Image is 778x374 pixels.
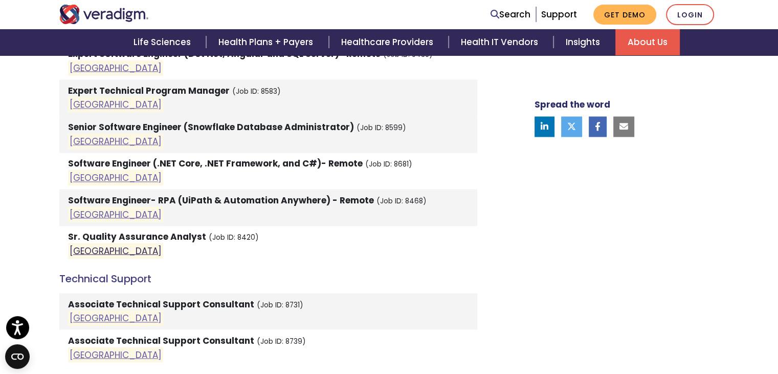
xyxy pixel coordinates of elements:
[206,29,328,55] a: Health Plans + Payers
[329,29,449,55] a: Healthcare Providers
[70,172,162,184] a: [GEOGRAPHIC_DATA]
[535,98,610,111] strong: Spread the word
[491,8,530,22] a: Search
[121,29,206,55] a: Life Sciences
[68,231,206,243] strong: Sr. Quality Assurance Analyst
[70,208,162,220] a: [GEOGRAPHIC_DATA]
[59,5,149,24] img: Veradigm logo
[593,5,656,25] a: Get Demo
[70,98,162,111] a: [GEOGRAPHIC_DATA]
[70,348,162,361] a: [GEOGRAPHIC_DATA]
[68,335,254,347] strong: Associate Technical Support Consultant
[68,157,363,170] strong: Software Engineer (.NET Core, .NET Framework, and C#)- Remote
[257,337,306,346] small: (Job ID: 8739)
[68,121,354,133] strong: Senior Software Engineer (Snowflake Database Administrator)
[553,29,615,55] a: Insights
[449,29,553,55] a: Health IT Vendors
[666,4,714,25] a: Login
[541,8,577,20] a: Support
[5,344,30,369] button: Open CMP widget
[68,298,254,310] strong: Associate Technical Support Consultant
[376,196,427,206] small: (Job ID: 8468)
[70,61,162,74] a: [GEOGRAPHIC_DATA]
[209,233,259,242] small: (Job ID: 8420)
[257,300,303,310] small: (Job ID: 8731)
[365,159,412,169] small: (Job ID: 8681)
[615,29,680,55] a: About Us
[232,87,281,96] small: (Job ID: 8583)
[70,312,162,324] a: [GEOGRAPHIC_DATA]
[59,273,477,285] h4: Technical Support
[70,244,162,257] a: [GEOGRAPHIC_DATA]
[68,85,230,97] strong: Expert Technical Program Manager
[70,135,162,147] a: [GEOGRAPHIC_DATA]
[357,123,406,133] small: (Job ID: 8599)
[68,194,374,206] strong: Software Engineer- RPA (UiPath & Automation Anywhere) - Remote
